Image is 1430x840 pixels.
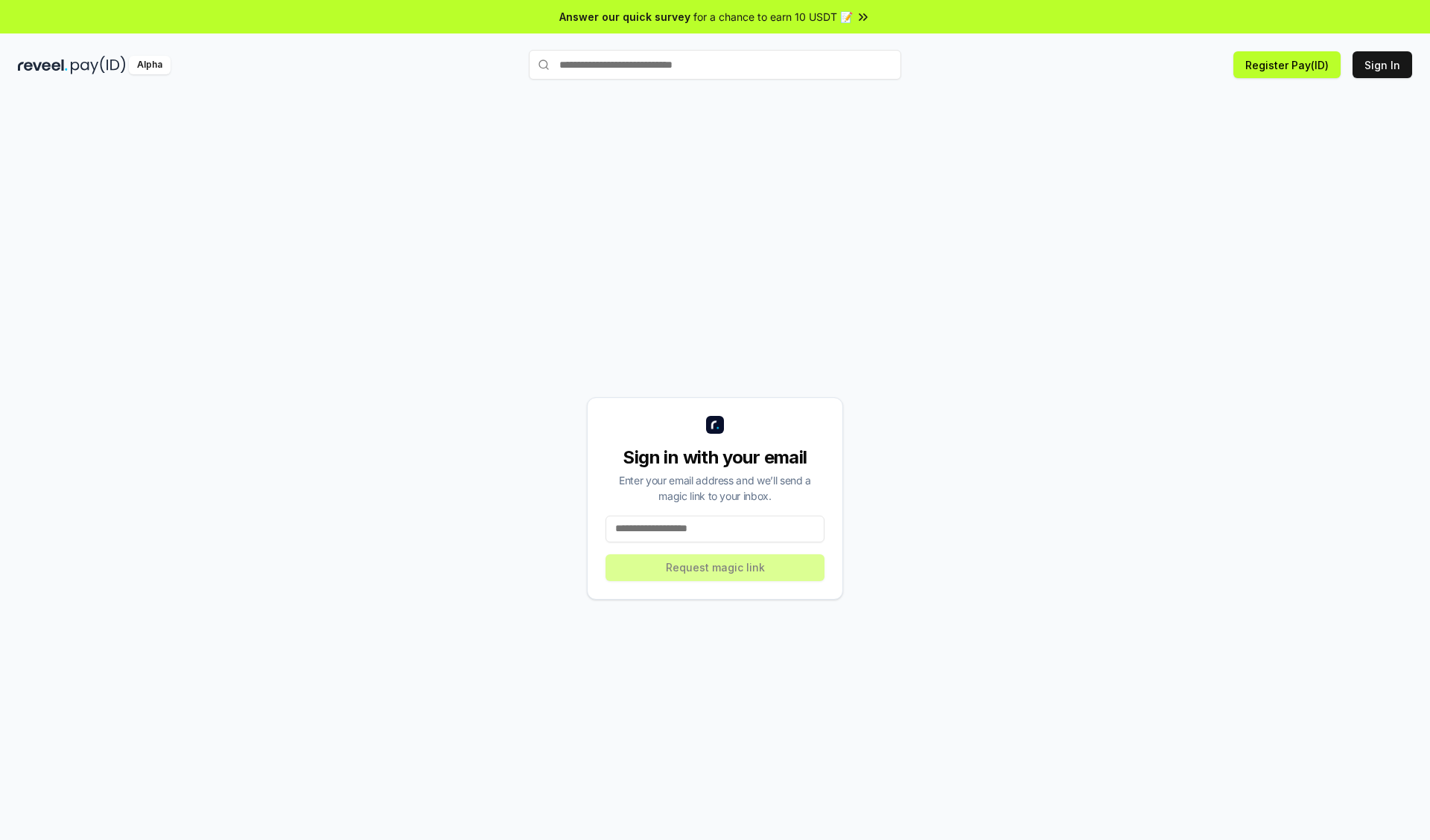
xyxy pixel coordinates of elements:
div: Enter your email address and we’ll send a magic link to your inbox. [606,472,824,504]
img: reveel_dark [18,56,68,74]
span: for a chance to earn 10 USDT 📝 [693,9,853,25]
div: Sign in with your email [606,446,824,469]
img: logo_small [706,416,724,434]
img: pay_id [71,56,126,74]
button: Sign In [1353,51,1412,78]
span: Answer our quick survey [559,9,690,25]
div: Alpha [129,56,171,74]
button: Register Pay(ID) [1233,51,1341,78]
